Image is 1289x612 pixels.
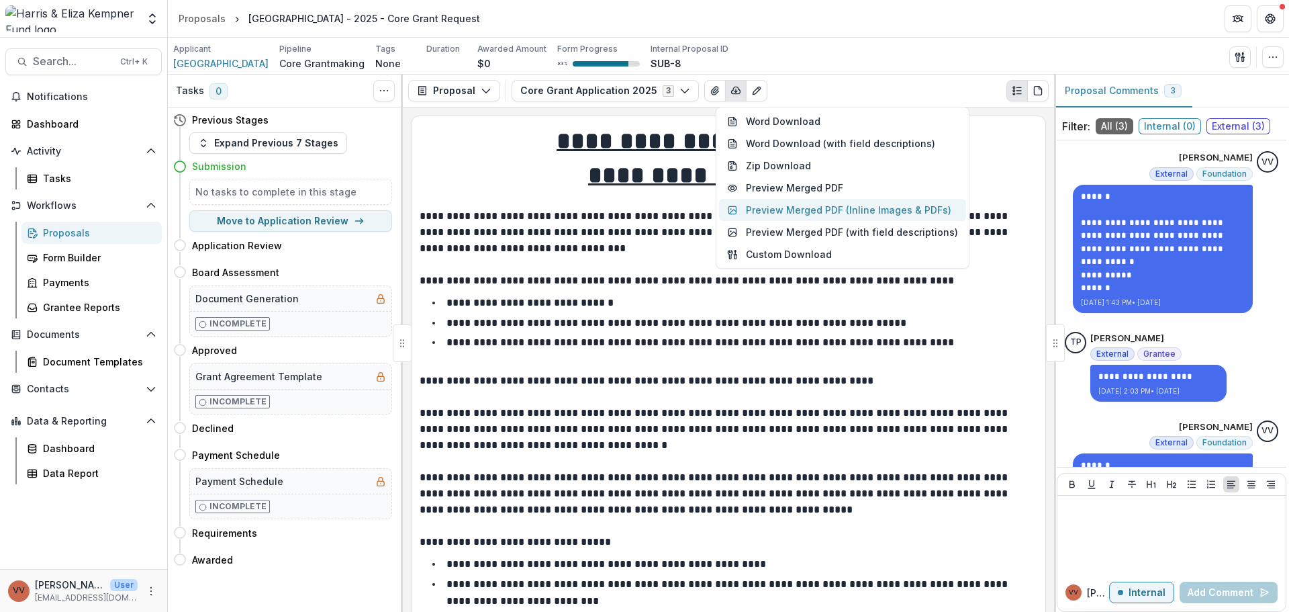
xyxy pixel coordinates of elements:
span: Notifications [27,91,156,103]
div: Form Builder [43,251,151,265]
button: Open Activity [5,140,162,162]
div: Data Report [43,466,151,480]
span: All ( 3 ) [1096,118,1133,134]
span: Internal ( 0 ) [1139,118,1201,134]
span: Search... [33,55,112,68]
p: Awarded Amount [477,43,546,55]
button: Align Right [1263,476,1279,492]
nav: breadcrumb [173,9,485,28]
div: Vivian Victoria [1261,427,1274,435]
button: Toggle View Cancelled Tasks [373,80,395,101]
div: Proposals [43,226,151,240]
div: Grantee Reports [43,300,151,314]
button: Open Contacts [5,378,162,400]
button: More [143,583,159,599]
a: Dashboard [5,113,162,135]
span: Documents [27,329,140,341]
button: Strike [1124,476,1140,492]
button: Bold [1064,476,1080,492]
p: Pipeline [279,43,312,55]
p: 83 % [557,59,567,69]
p: Internal Proposal ID [651,43,728,55]
div: Ctrl + K [117,54,150,69]
h4: Application Review [192,238,282,253]
button: Add Comment [1180,582,1278,603]
p: [EMAIL_ADDRESS][DOMAIN_NAME] [35,592,138,604]
p: [PERSON_NAME] [1179,421,1253,434]
span: Foundation [1202,169,1247,179]
h4: Approved [192,343,237,357]
p: Filter: [1062,118,1090,134]
button: Proposal Comments [1054,75,1192,107]
p: Core Grantmaking [279,56,365,71]
span: External [1155,438,1188,447]
button: Partners [1225,5,1251,32]
h4: Requirements [192,526,257,540]
p: None [375,56,401,71]
span: Contacts [27,384,140,395]
img: Harris & Eliza Kempner Fund logo [5,5,138,32]
p: SUB-8 [651,56,681,71]
button: Heading 1 [1143,476,1159,492]
a: Dashboard [21,437,162,460]
p: Incomplete [209,396,267,408]
p: User [110,579,138,591]
button: Open Workflows [5,195,162,216]
p: [PERSON_NAME] [1179,151,1253,165]
h4: Declined [192,421,234,435]
button: View Attached Files [704,80,726,101]
button: Expand Previous 7 Stages [189,132,347,154]
span: External [1155,169,1188,179]
p: [PERSON_NAME] [1090,332,1164,345]
div: Dashboard [43,441,151,455]
span: Foundation [1202,438,1247,447]
button: Get Help [1257,5,1284,32]
a: Data Report [21,462,162,484]
p: $0 [477,56,491,71]
h3: Tasks [176,85,204,97]
p: Applicant [173,43,211,55]
a: Proposals [21,222,162,244]
button: Move to Application Review [189,210,392,232]
span: 0 [209,83,228,99]
button: Edit as form [746,80,767,101]
p: Incomplete [209,318,267,330]
h4: Submission [192,159,246,173]
p: Internal [1129,587,1165,599]
span: Workflows [27,200,140,212]
a: Payments [21,271,162,294]
div: Vivian Victoria [1261,158,1274,167]
h4: Board Assessment [192,265,279,279]
p: [DATE] 2:03 PM • [DATE] [1098,386,1219,396]
button: Proposal [408,80,500,101]
p: [DATE] 1:43 PM • [DATE] [1081,298,1245,308]
span: 3 [1170,86,1176,95]
h4: Awarded [192,553,233,567]
button: Core Grant Application 20253 [512,80,699,101]
a: Form Builder [21,247,162,269]
span: Data & Reporting [27,416,140,427]
button: Plaintext view [1006,80,1028,101]
a: Grantee Reports [21,296,162,318]
span: Grantee [1143,349,1176,359]
button: PDF view [1027,80,1049,101]
button: Open Documents [5,324,162,345]
p: Form Progress [557,43,618,55]
h5: Document Generation [195,292,299,306]
h4: Previous Stages [192,113,269,127]
h5: No tasks to complete in this stage [195,185,386,199]
div: Dashboard [27,117,151,131]
h5: Grant Agreement Template [195,369,322,384]
span: External [1096,349,1129,359]
p: Incomplete [209,500,267,513]
button: Search... [5,48,162,75]
p: Tags [375,43,395,55]
button: Open entity switcher [143,5,162,32]
span: Activity [27,146,140,157]
button: Underline [1084,476,1100,492]
p: Duration [426,43,460,55]
div: Document Templates [43,355,151,369]
p: [PERSON_NAME] [35,578,105,592]
a: Proposals [173,9,231,28]
div: Teresa Potter [1070,338,1082,347]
